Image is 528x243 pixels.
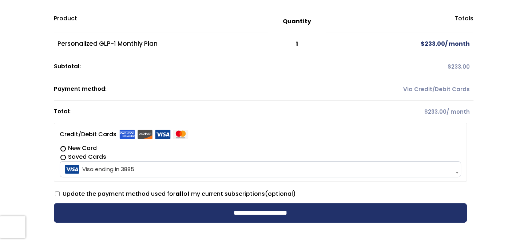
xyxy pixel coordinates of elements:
span: 233.00 [421,40,445,48]
th: Quantity [268,11,326,32]
label: Saved Cards [60,153,461,161]
span: 233.00 [424,108,446,116]
input: Update the payment method used forallof my current subscriptions(optional) [55,191,60,196]
td: Personalized GLP-1 Monthly Plan [54,32,268,56]
th: Subtotal: [54,56,326,78]
span: Visa ending in 3885 [62,162,459,177]
th: Total: [54,101,326,123]
th: Payment method: [54,78,326,101]
td: 1 [268,32,326,56]
span: (optional) [265,190,296,198]
td: / month [326,32,473,56]
strong: all [175,190,183,198]
td: Via Credit/Debit Cards [326,78,473,101]
img: visa.svg [155,130,171,139]
label: Update the payment method used for of my current subscriptions [55,190,296,198]
span: 233.00 [448,63,470,70]
span: $ [421,40,425,48]
label: New Card [60,144,461,153]
img: discover.svg [137,130,153,139]
img: amex.svg [119,130,135,139]
img: mastercard.svg [173,130,188,139]
td: / month [326,101,473,123]
th: Product [54,11,268,32]
span: $ [424,108,428,116]
span: $ [448,63,451,70]
span: Visa ending in 3885 [60,161,461,177]
th: Totals [326,11,473,32]
label: Credit/Debit Cards [60,129,188,140]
